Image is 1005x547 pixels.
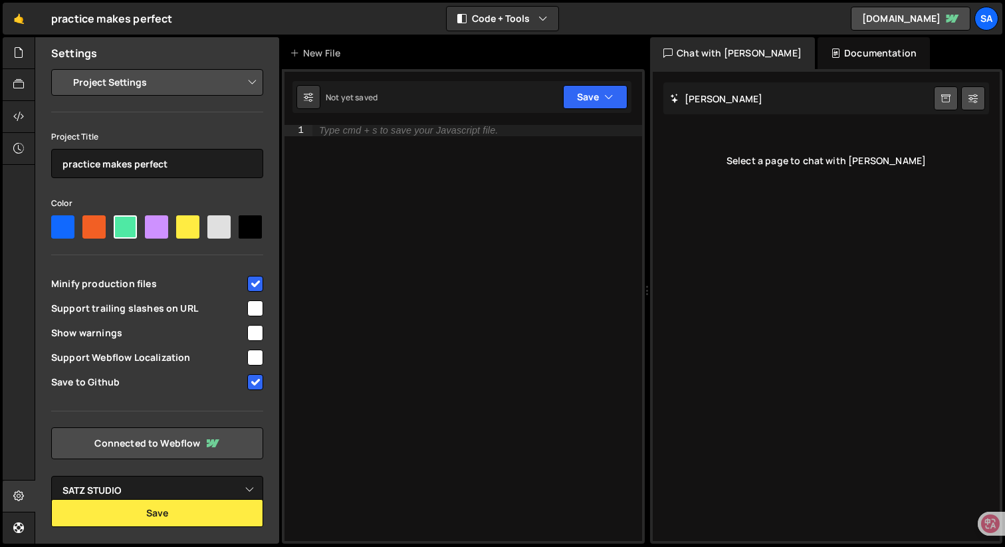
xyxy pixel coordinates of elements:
[290,47,346,60] div: New File
[818,37,930,69] div: Documentation
[51,46,97,60] h2: Settings
[51,277,245,290] span: Minify production files
[51,197,72,210] label: Color
[3,3,35,35] a: 🤙
[51,427,263,459] a: Connected to Webflow
[326,92,378,103] div: Not yet saved
[51,326,245,340] span: Show warnings
[851,7,970,31] a: [DOMAIN_NAME]
[563,85,627,109] button: Save
[51,302,245,315] span: Support trailing slashes on URL
[663,134,989,187] div: Select a page to chat with [PERSON_NAME]
[650,37,815,69] div: Chat with [PERSON_NAME]
[51,149,263,178] input: Project name
[319,126,498,136] div: Type cmd + s to save your Javascript file.
[51,351,245,364] span: Support Webflow Localization
[51,499,263,527] button: Save
[51,376,245,389] span: Save to Github
[51,130,98,144] label: Project Title
[447,7,558,31] button: Code + Tools
[284,125,312,136] div: 1
[974,7,998,31] a: SA
[51,11,173,27] div: practice makes perfect
[670,92,762,105] h2: [PERSON_NAME]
